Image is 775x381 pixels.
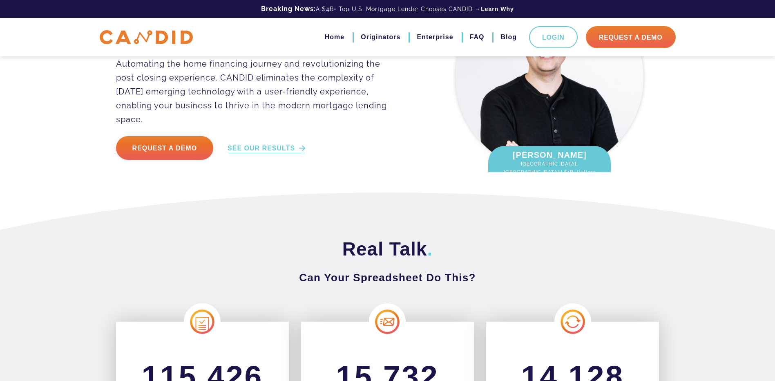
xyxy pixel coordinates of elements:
a: Request A Demo [586,26,676,48]
a: FAQ [470,30,485,44]
p: Automating the home financing journey and revolutionizing the post closing experience. CANDID eli... [116,57,399,126]
h2: Real Talk [116,238,659,260]
span: [GEOGRAPHIC_DATA], [GEOGRAPHIC_DATA] | $1B lifetime fundings [496,160,603,184]
a: Login [529,26,578,48]
a: Originators [361,30,400,44]
a: Enterprise [417,30,453,44]
a: SEE OUR RESULTS [228,144,305,153]
a: Learn Why [481,5,514,13]
a: Home [325,30,344,44]
div: [PERSON_NAME] [488,146,611,188]
a: Request a Demo [116,136,214,160]
span: . [427,238,433,260]
b: Breaking News: [261,5,316,13]
img: CANDID APP [100,30,193,45]
a: Blog [500,30,517,44]
h3: Can Your Spreadsheet Do This? [116,270,659,285]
